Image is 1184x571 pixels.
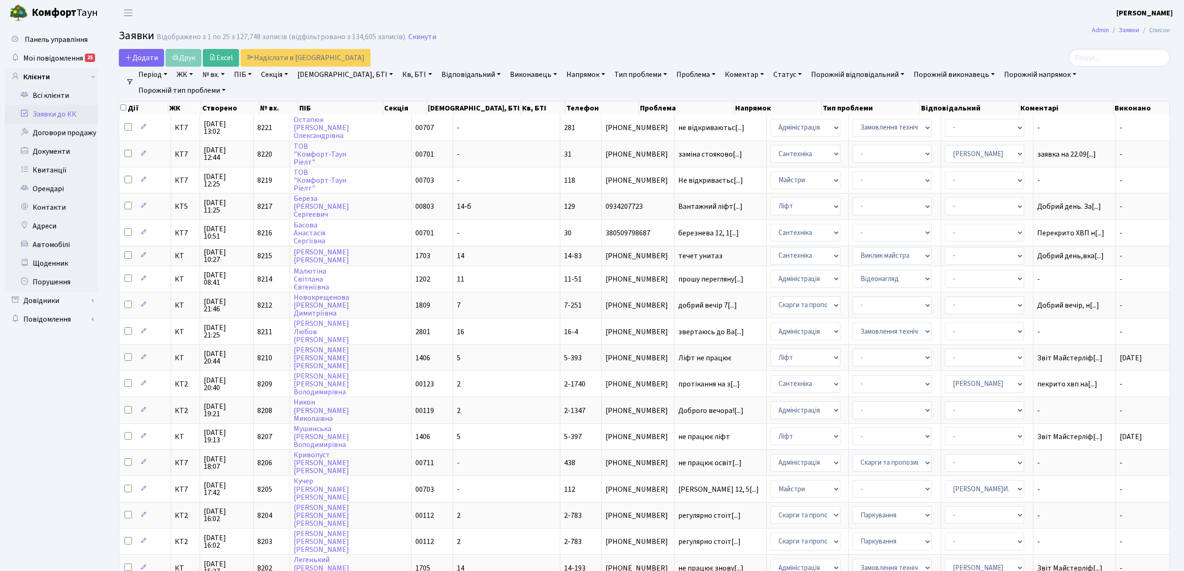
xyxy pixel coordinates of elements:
[457,300,461,310] span: 7
[203,49,239,67] a: Excel
[1037,300,1099,310] span: Добрий вечір, н[...]
[563,67,609,83] a: Напрямок
[564,484,575,495] span: 112
[1120,175,1122,186] span: -
[1037,432,1102,442] span: Звіт Майстерліф[...]
[457,353,461,363] span: 5
[204,271,249,286] span: [DATE] 08:41
[678,175,743,186] span: Не відкриваєтьс[...]
[564,201,575,212] span: 129
[1037,251,1104,261] span: Добрий день,вка[...]
[564,149,571,159] span: 31
[257,67,292,83] a: Секція
[457,327,464,337] span: 16
[678,252,763,260] span: течет унитаз
[1037,512,1112,519] span: -
[678,433,763,440] span: не працює ліфт
[204,324,249,339] span: [DATE] 21:25
[427,102,521,115] th: [DEMOGRAPHIC_DATA], БТІ
[1120,251,1122,261] span: -
[564,406,585,416] span: 2-1347
[678,123,744,133] span: не відкриваютьс[...]
[678,458,742,468] span: не працює освіт[...]
[564,537,582,547] span: 2-783
[5,291,98,310] a: Довідники
[770,67,805,83] a: Статус
[457,379,461,389] span: 2
[175,252,196,260] span: КТ
[204,225,249,240] span: [DATE] 10:51
[457,274,464,284] span: 11
[204,350,249,365] span: [DATE] 20:44
[673,67,719,83] a: Проблема
[639,102,734,115] th: Проблема
[1037,201,1101,212] span: Добрий день. За[...]
[457,432,461,442] span: 5
[606,275,670,283] span: [PHONE_NUMBER]
[606,328,670,336] span: [PHONE_NUMBER]
[5,124,98,142] a: Договори продажу
[294,398,349,424] a: Никон[PERSON_NAME]Миколаївна
[294,141,346,167] a: ТОВ"Комфорт-ТаунРіелт"
[1000,67,1080,83] a: Порожній напрямок
[734,102,822,115] th: Напрямок
[1037,328,1112,336] span: -
[257,353,272,363] span: 8210
[1037,379,1097,389] span: пекрито хвп на[...]
[565,102,639,115] th: Телефон
[415,149,434,159] span: 00701
[175,380,196,388] span: КТ2
[564,432,582,442] span: 5-397
[204,120,249,135] span: [DATE] 13:02
[199,67,228,83] a: № вх.
[257,327,272,337] span: 8211
[678,274,743,284] span: прошу перегляну[...]
[1120,458,1122,468] span: -
[564,175,575,186] span: 118
[1119,25,1139,35] a: Заявки
[175,538,196,545] span: КТ2
[257,484,272,495] span: 8205
[230,67,255,83] a: ПІБ
[415,201,434,212] span: 00803
[119,102,168,115] th: Дії
[678,201,743,212] span: Вантажний ліфт[...]
[415,379,434,389] span: 00123
[606,354,670,362] span: [PHONE_NUMBER]
[294,502,349,529] a: [PERSON_NAME][PERSON_NAME][PERSON_NAME]
[294,292,349,318] a: Новокрещенова[PERSON_NAME]Димитріївна
[175,275,196,283] span: КТ
[564,458,575,468] span: 438
[5,161,98,179] a: Квитанції
[175,151,196,158] span: КТ7
[204,403,249,418] span: [DATE] 19:21
[175,124,196,131] span: КТ7
[1120,123,1122,133] span: -
[678,406,743,416] span: Доброго вечора![...]
[415,406,434,416] span: 00119
[457,251,464,261] span: 14
[294,67,397,83] a: [DEMOGRAPHIC_DATA], БТІ
[259,102,298,115] th: № вх.
[175,407,196,414] span: КТ2
[23,53,83,63] span: Мої повідомлення
[1069,49,1170,67] input: Пошук...
[175,203,196,210] span: КТ5
[564,510,582,521] span: 2-783
[1120,432,1142,442] span: [DATE]
[5,198,98,217] a: Контакти
[606,486,670,493] span: [PHONE_NUMBER]
[606,302,670,309] span: [PHONE_NUMBER]
[606,151,670,158] span: [PHONE_NUMBER]
[294,371,349,397] a: [PERSON_NAME][PERSON_NAME]Володимирівна
[175,177,196,184] span: КТ7
[415,510,434,521] span: 00112
[1120,327,1122,337] span: -
[457,458,460,468] span: -
[257,432,272,442] span: 8207
[5,30,98,49] a: Панель управління
[606,433,670,440] span: [PHONE_NUMBER]
[415,251,430,261] span: 1703
[1120,484,1122,495] span: -
[5,105,98,124] a: Заявки до КК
